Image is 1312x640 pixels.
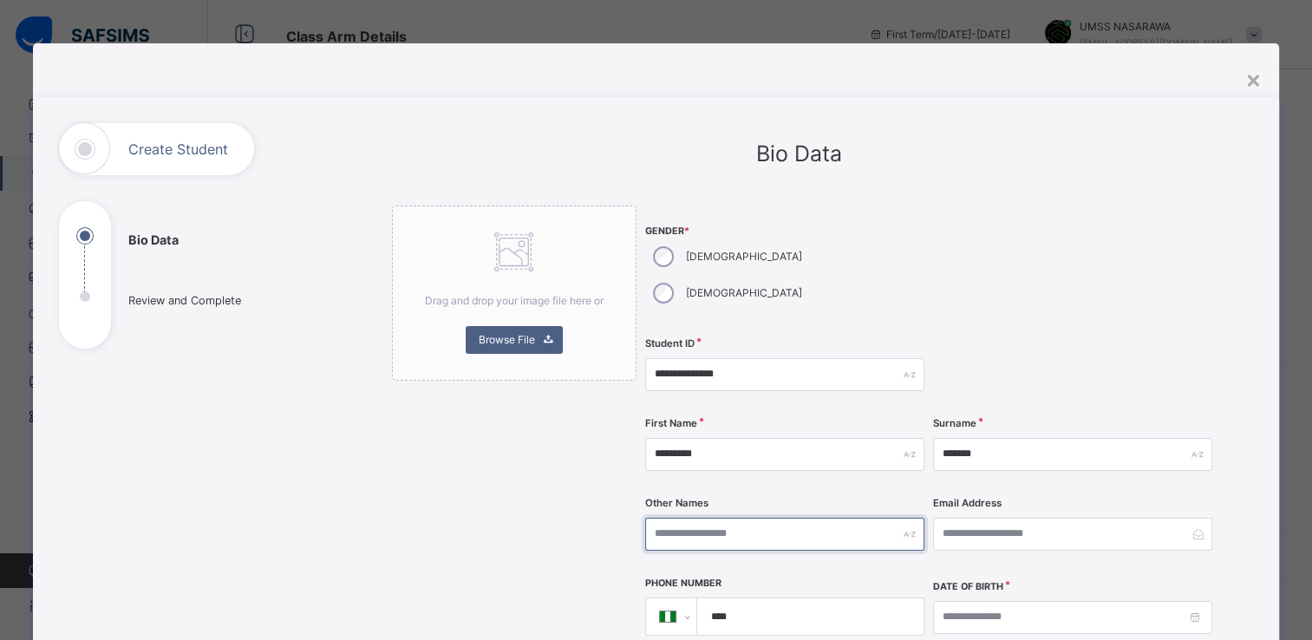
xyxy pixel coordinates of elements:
[128,142,228,156] h1: Create Student
[645,496,708,511] label: Other Names
[645,336,695,351] label: Student ID
[1245,61,1262,97] div: ×
[933,580,1003,594] label: Date of Birth
[686,285,802,301] label: [DEMOGRAPHIC_DATA]
[645,577,721,591] label: Phone Number
[686,249,802,264] label: [DEMOGRAPHIC_DATA]
[933,496,1002,511] label: Email Address
[645,416,697,431] label: First Name
[645,225,924,238] span: Gender
[425,294,604,307] span: Drag and drop your image file here or
[479,332,535,348] span: Browse File
[392,206,636,381] div: Drag and drop your image file here orBrowse File
[756,140,842,167] span: Bio Data
[933,416,976,431] label: Surname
